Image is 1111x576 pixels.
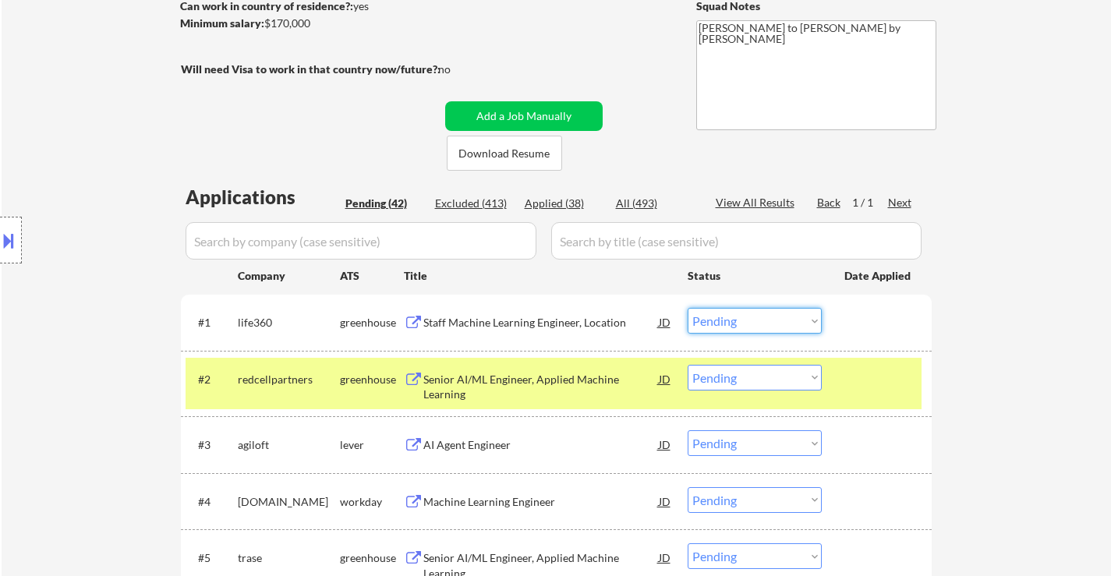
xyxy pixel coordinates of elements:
[657,430,673,458] div: JD
[435,196,513,211] div: Excluded (413)
[340,315,404,330] div: greenhouse
[181,62,441,76] strong: Will need Visa to work in that country now/future?:
[616,196,694,211] div: All (493)
[198,494,225,510] div: #4
[238,315,340,330] div: life360
[657,365,673,393] div: JD
[447,136,562,171] button: Download Resume
[657,543,673,571] div: JD
[340,437,404,453] div: lever
[180,16,440,31] div: $170,000
[423,372,659,402] div: Senior AI/ML Engineer, Applied Machine Learning
[438,62,483,77] div: no
[423,494,659,510] div: Machine Learning Engineer
[423,437,659,453] div: AI Agent Engineer
[404,268,673,284] div: Title
[238,268,340,284] div: Company
[888,195,913,210] div: Next
[716,195,799,210] div: View All Results
[238,372,340,387] div: redcellpartners
[345,196,423,211] div: Pending (42)
[238,494,340,510] div: [DOMAIN_NAME]
[198,550,225,566] div: #5
[340,372,404,387] div: greenhouse
[817,195,842,210] div: Back
[238,437,340,453] div: agiloft
[238,550,340,566] div: trase
[657,308,673,336] div: JD
[657,487,673,515] div: JD
[688,261,822,289] div: Status
[180,16,264,30] strong: Minimum salary:
[186,222,536,260] input: Search by company (case sensitive)
[844,268,913,284] div: Date Applied
[551,222,922,260] input: Search by title (case sensitive)
[445,101,603,131] button: Add a Job Manually
[340,268,404,284] div: ATS
[198,437,225,453] div: #3
[340,550,404,566] div: greenhouse
[525,196,603,211] div: Applied (38)
[852,195,888,210] div: 1 / 1
[423,315,659,330] div: Staff Machine Learning Engineer, Location
[340,494,404,510] div: workday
